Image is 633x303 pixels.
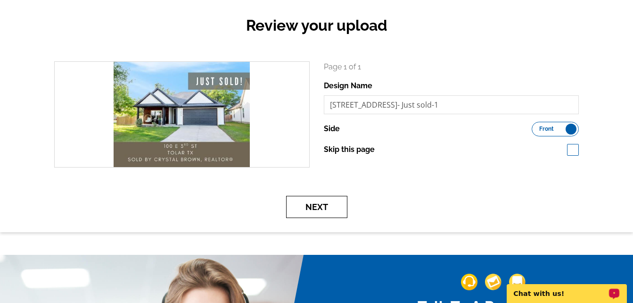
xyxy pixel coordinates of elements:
label: Side [324,123,340,135]
img: support-img-1.png [461,274,477,290]
button: Next [286,196,347,218]
p: Page 1 of 1 [324,61,579,73]
iframe: LiveChat chat widget [501,273,633,303]
h2: Review your upload [47,17,586,34]
span: Front [539,126,554,131]
input: File Name [324,95,579,114]
label: Skip this page [324,144,375,155]
label: Design Name [324,80,372,92]
img: support-img-2.png [485,274,501,290]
